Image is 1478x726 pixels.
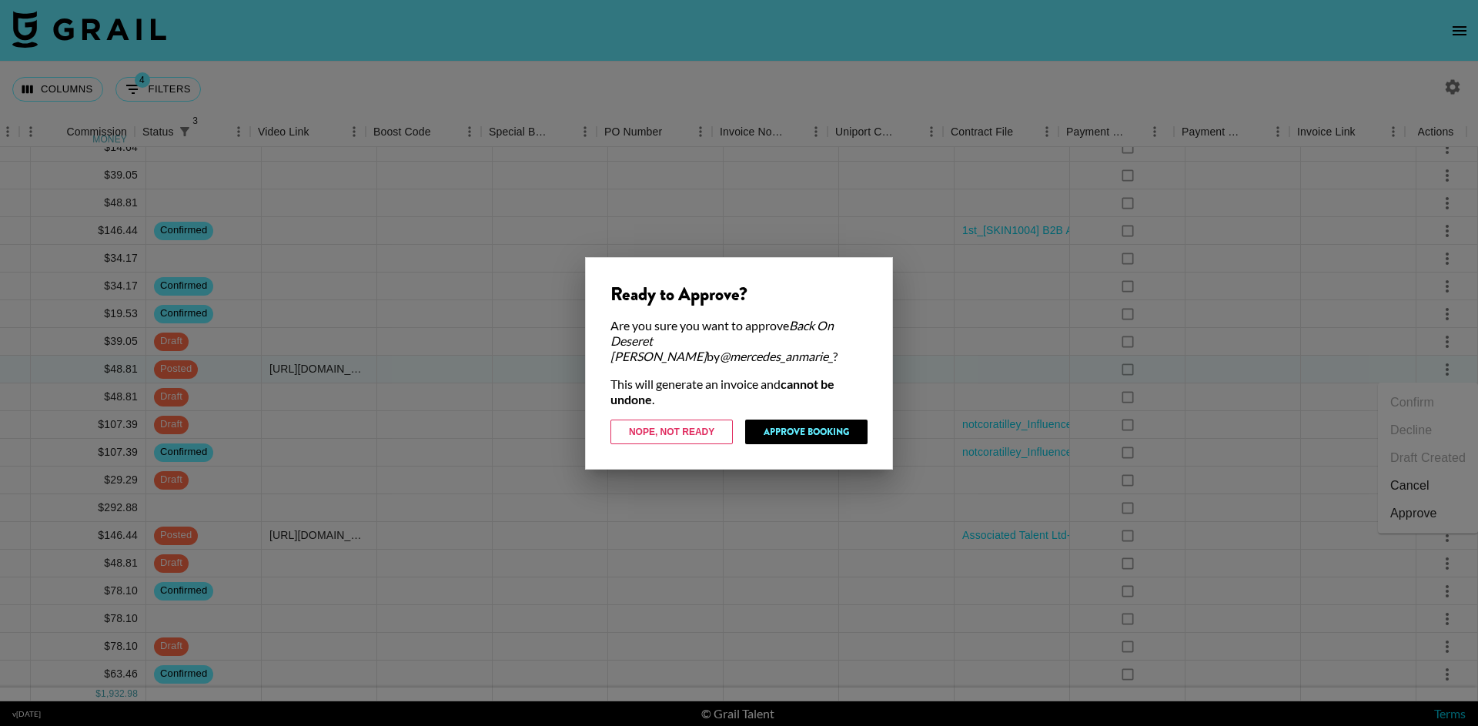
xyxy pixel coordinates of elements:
em: @ mercedes_anmarie_ [720,349,833,363]
strong: cannot be undone [610,376,834,406]
em: Back On Deseret [PERSON_NAME] [610,318,834,363]
button: Nope, Not Ready [610,420,733,444]
div: Ready to Approve? [610,283,868,306]
div: Are you sure you want to approve by ? [610,318,868,364]
div: This will generate an invoice and . [610,376,868,407]
button: Approve Booking [745,420,868,444]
